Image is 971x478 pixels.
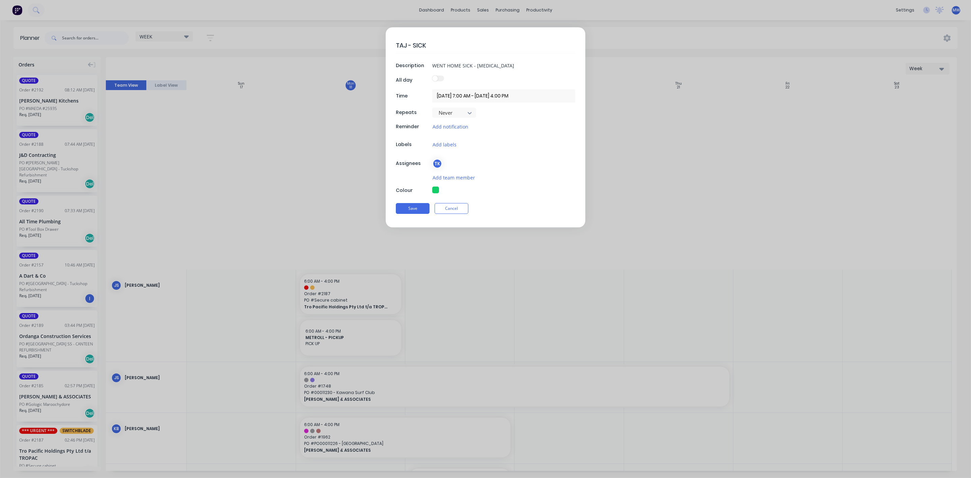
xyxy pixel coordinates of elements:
button: Add labels [432,141,457,148]
textarea: TAJ - SICK [396,37,575,53]
div: Labels [396,141,431,148]
input: Enter a description [432,60,575,71]
div: All day [396,77,431,84]
button: Save [396,203,430,214]
div: TK [432,159,442,169]
div: Description [396,62,431,69]
div: Assignees [396,160,431,167]
div: Reminder [396,123,431,130]
div: Colour [396,187,431,194]
div: Repeats [396,109,431,116]
button: Cancel [435,203,468,214]
button: Add team member [432,174,475,181]
button: Add notification [432,123,469,131]
div: Time [396,92,431,100]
